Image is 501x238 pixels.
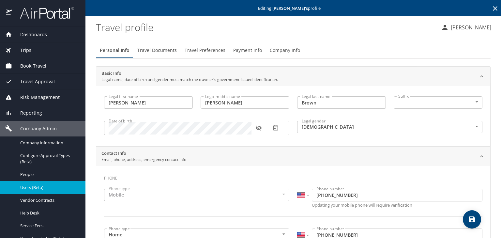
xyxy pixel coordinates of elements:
[101,157,186,163] p: Email, phone, address, emergency contact info
[463,210,481,229] button: save
[12,62,46,70] span: Book Travel
[96,147,490,166] div: Contact InfoEmail, phone, address, emergency contact info
[96,86,490,146] div: Basic InfoLegal name, date of birth and gender must match the traveler's government-issued identi...
[6,7,13,19] img: icon-airportal.png
[233,46,262,55] span: Payment Info
[270,46,300,55] span: Company Info
[12,125,57,132] span: Company Admin
[96,17,436,37] h1: Travel profile
[312,203,482,207] p: Updating your mobile phone will require verification
[394,96,482,109] div: ​
[104,189,289,201] div: Mobile
[12,94,60,101] span: Risk Management
[20,197,78,203] span: Vendor Contracts
[137,46,177,55] span: Travel Documents
[185,46,225,55] span: Travel Preferences
[12,47,31,54] span: Trips
[104,171,482,182] h3: Phone
[87,6,499,10] p: Editing profile
[297,121,482,133] div: [DEMOGRAPHIC_DATA]
[12,109,42,117] span: Reporting
[101,150,186,157] h2: Contact Info
[96,42,491,58] div: Profile
[20,152,78,165] span: Configure Approval Types (Beta)
[449,24,491,31] p: [PERSON_NAME]
[438,22,494,33] button: [PERSON_NAME]
[12,78,55,85] span: Travel Approval
[101,77,278,83] p: Legal name, date of birth and gender must match the traveler's government-issued identification.
[101,70,278,77] h2: Basic Info
[13,7,74,19] img: airportal-logo.png
[12,31,47,38] span: Dashboards
[20,210,78,216] span: Help Desk
[272,5,308,11] strong: [PERSON_NAME] 's
[20,184,78,191] span: Users (Beta)
[100,46,129,55] span: Personal Info
[20,140,78,146] span: Company Information
[20,171,78,178] span: People
[96,67,490,86] div: Basic InfoLegal name, date of birth and gender must match the traveler's government-issued identi...
[20,223,78,229] span: Service Fees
